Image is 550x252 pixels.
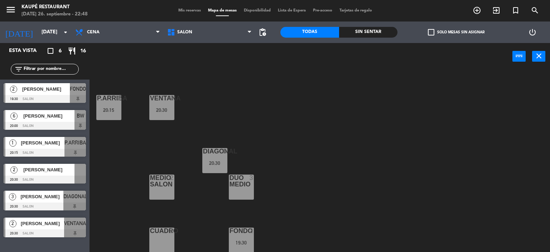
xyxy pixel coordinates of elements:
[535,52,543,60] i: close
[21,139,64,147] span: [PERSON_NAME]
[21,193,64,200] span: [PERSON_NAME]
[10,166,18,173] span: 2
[250,228,254,234] div: 2
[64,219,86,228] span: VENTANA
[531,6,539,15] i: search
[177,30,192,35] span: SALON
[223,148,227,154] div: 3
[22,85,70,93] span: [PERSON_NAME]
[250,175,254,181] div: 3
[280,27,339,38] div: Todas
[14,65,23,73] i: filter_list
[428,29,434,35] span: check_box_outline_blank
[10,113,18,120] span: 6
[492,6,501,15] i: exit_to_app
[339,27,398,38] div: Sin sentar
[68,47,76,55] i: restaurant
[512,51,526,62] button: power_input
[258,28,267,37] span: pending_actions
[117,95,121,101] div: 1
[23,65,78,73] input: Filtrar por nombre...
[240,9,274,13] span: Disponibilidad
[63,192,86,201] span: DIAGONAl
[80,47,86,55] span: 16
[4,47,52,55] div: Esta vista
[61,28,70,37] i: arrow_drop_down
[230,228,230,234] div: FONDO
[9,220,16,227] span: 2
[21,11,88,18] div: [DATE] 26. septiembre - 22:48
[170,228,174,234] div: 2
[230,175,230,187] div: DUO MEDIO
[532,51,545,62] button: close
[149,108,174,113] div: 20:30
[473,6,481,15] i: add_circle_outline
[170,95,174,101] div: 2
[9,139,16,147] span: 1
[428,29,484,35] label: Solo mesas sin asignar
[9,193,16,200] span: 3
[96,108,121,113] div: 20:15
[87,30,100,35] span: Cena
[21,220,64,227] span: [PERSON_NAME]
[170,175,174,181] div: 2
[309,9,336,13] span: Pre-acceso
[23,112,74,120] span: [PERSON_NAME]
[5,4,16,15] i: menu
[23,166,74,173] span: [PERSON_NAME]
[5,4,16,18] button: menu
[336,9,376,13] span: Tarjetas de regalo
[511,6,520,15] i: turned_in_not
[46,47,55,55] i: crop_square
[274,9,309,13] span: Lista de Espera
[59,47,62,55] span: 6
[528,28,537,37] i: power_settings_new
[515,52,524,60] i: power_input
[202,161,227,166] div: 20:30
[70,85,86,93] span: FONDO
[10,86,17,93] span: 2
[77,111,84,120] span: BW
[21,4,88,11] div: Kaupé Restaurant
[175,9,204,13] span: Mis reservas
[229,240,254,245] div: 19:30
[204,9,240,13] span: Mapa de mesas
[64,138,86,147] span: P.ARRIBA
